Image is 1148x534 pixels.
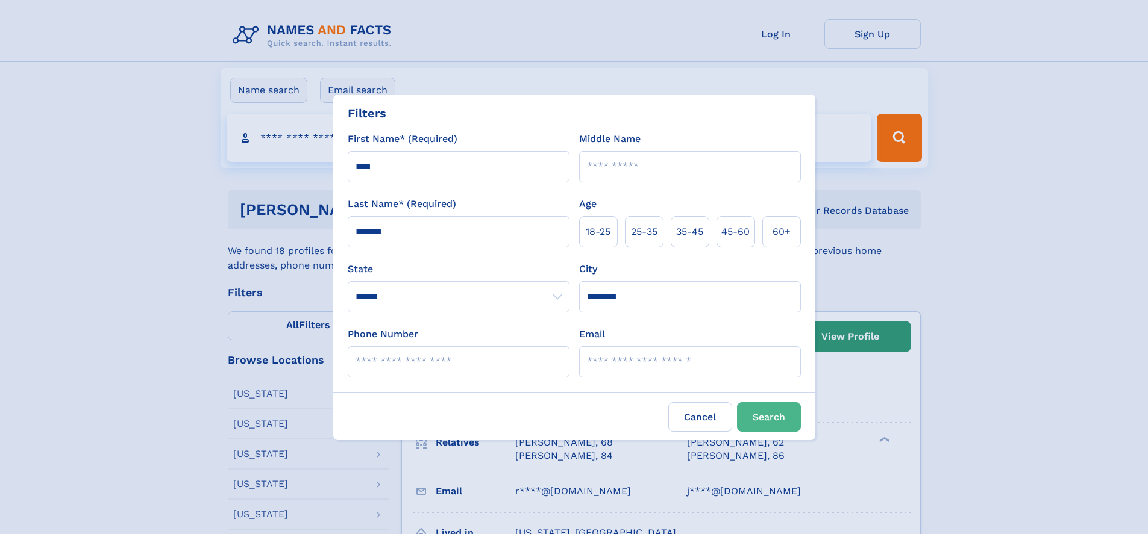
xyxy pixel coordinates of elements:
[348,132,457,146] label: First Name* (Required)
[579,262,597,276] label: City
[579,197,597,211] label: Age
[737,402,801,432] button: Search
[348,104,386,122] div: Filters
[586,225,610,239] span: 18‑25
[348,327,418,341] label: Phone Number
[579,132,641,146] label: Middle Name
[773,225,791,239] span: 60+
[579,327,605,341] label: Email
[348,262,569,276] label: State
[668,402,732,432] label: Cancel
[721,225,750,239] span: 45‑60
[676,225,703,239] span: 35‑45
[631,225,657,239] span: 25‑35
[348,197,456,211] label: Last Name* (Required)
